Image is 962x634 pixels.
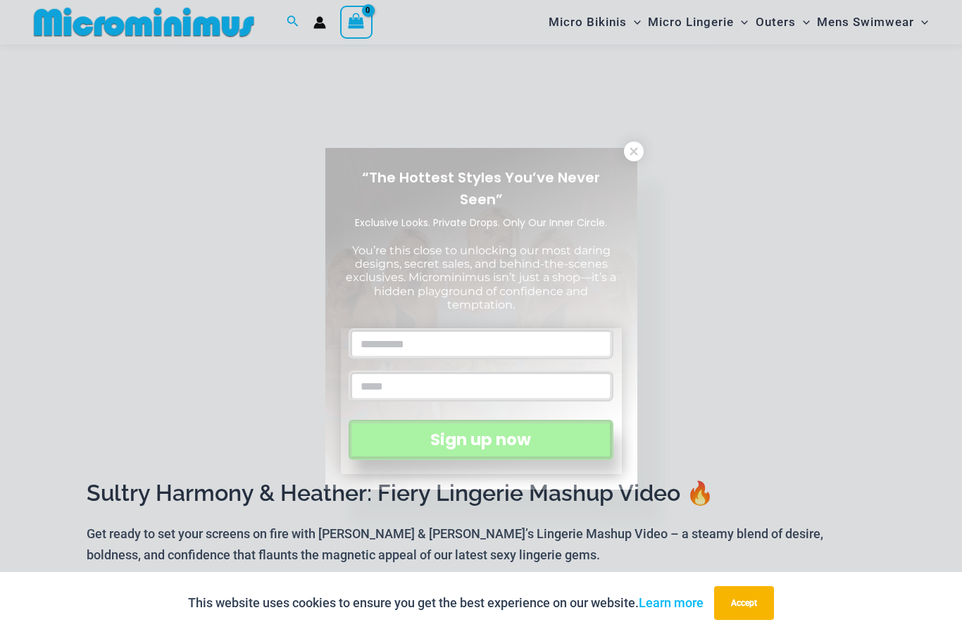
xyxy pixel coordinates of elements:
[714,586,774,620] button: Accept
[188,592,704,614] p: This website uses cookies to ensure you get the best experience on our website.
[624,142,644,161] button: Close
[349,420,613,460] button: Sign up now
[346,244,616,311] span: You’re this close to unlocking our most daring designs, secret sales, and behind-the-scenes exclu...
[639,595,704,610] a: Learn more
[355,216,607,230] span: Exclusive Looks. Private Drops. Only Our Inner Circle.
[362,168,600,209] span: “The Hottest Styles You’ve Never Seen”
